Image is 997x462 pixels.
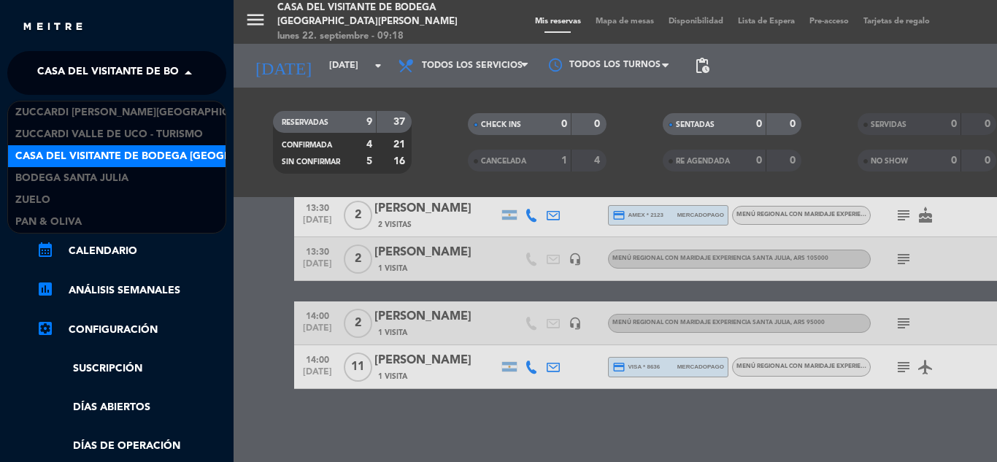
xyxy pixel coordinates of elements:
span: Casa del Visitante de Bodega [GEOGRAPHIC_DATA][PERSON_NAME] [15,148,382,165]
span: Zuccardi [PERSON_NAME][GEOGRAPHIC_DATA] - Restaurant [GEOGRAPHIC_DATA] [15,104,450,121]
img: MEITRE [22,22,84,33]
a: Configuración [36,321,226,339]
a: assessmentANÁLISIS SEMANALES [36,282,226,299]
span: Casa del Visitante de Bodega [GEOGRAPHIC_DATA][PERSON_NAME] [37,58,404,88]
a: Días de Operación [36,438,226,455]
span: Zuelo [15,192,50,209]
i: assessment [36,280,54,298]
a: Días abiertos [36,399,226,416]
span: Zuccardi Valle de Uco - Turismo [15,126,203,143]
span: Pan & Oliva [15,214,82,231]
a: Suscripción [36,361,226,377]
a: calendar_monthCalendario [36,242,226,260]
span: Bodega Santa Julia [15,170,128,187]
i: settings_applications [36,320,54,337]
i: calendar_month [36,241,54,258]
